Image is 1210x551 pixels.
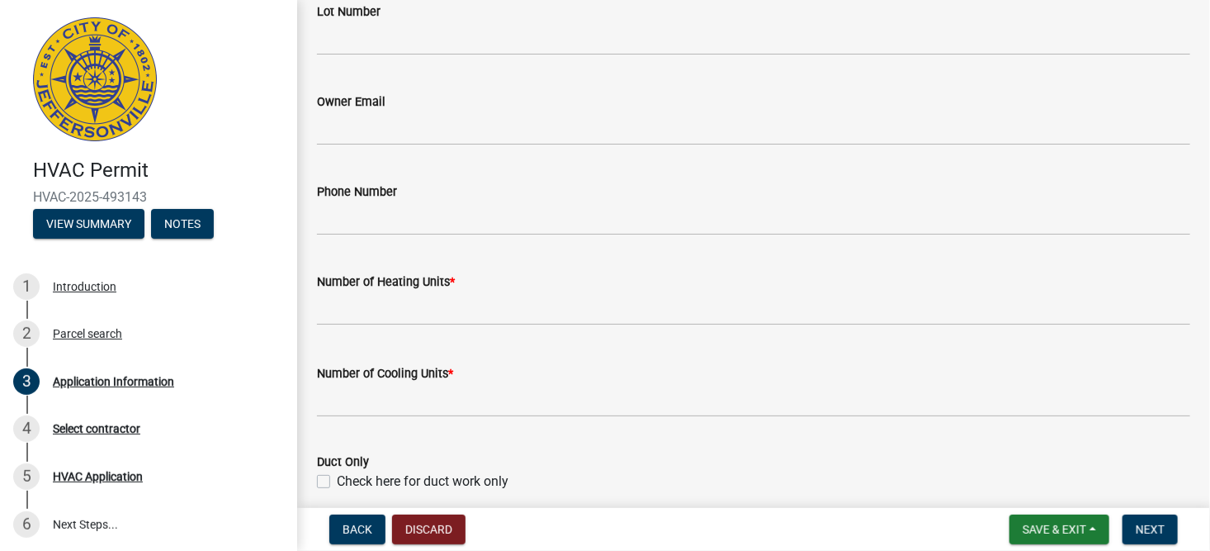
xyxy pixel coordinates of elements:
div: Parcel search [53,328,122,340]
span: Save & Exit [1023,523,1086,536]
span: Back [343,523,372,536]
button: Save & Exit [1009,515,1109,544]
wm-modal-confirm: Notes [151,218,214,231]
span: Next [1136,523,1165,536]
label: Lot Number [317,7,380,18]
label: Phone Number [317,187,397,198]
div: HVAC Application [53,471,143,482]
div: 3 [13,368,40,395]
label: Number of Cooling Units [317,368,453,380]
div: 4 [13,416,40,442]
label: Owner Email [317,97,385,108]
button: Notes [151,209,214,239]
div: 2 [13,321,40,347]
div: Introduction [53,281,116,292]
div: Application Information [53,376,174,387]
button: Back [329,515,385,544]
h4: HVAC Permit [33,159,284,183]
label: Check here for duct work only [337,472,508,492]
wm-modal-confirm: Summary [33,218,144,231]
img: City of Jeffersonville, Indiana [33,17,157,141]
div: 1 [13,273,40,300]
div: 6 [13,511,40,538]
div: Select contractor [53,423,140,435]
button: View Summary [33,209,144,239]
button: Discard [392,515,466,544]
button: Next [1123,515,1178,544]
label: Duct Only [317,457,369,468]
div: 5 [13,463,40,490]
label: Number of Heating Units [317,277,455,288]
span: HVAC-2025-493143 [33,189,264,205]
